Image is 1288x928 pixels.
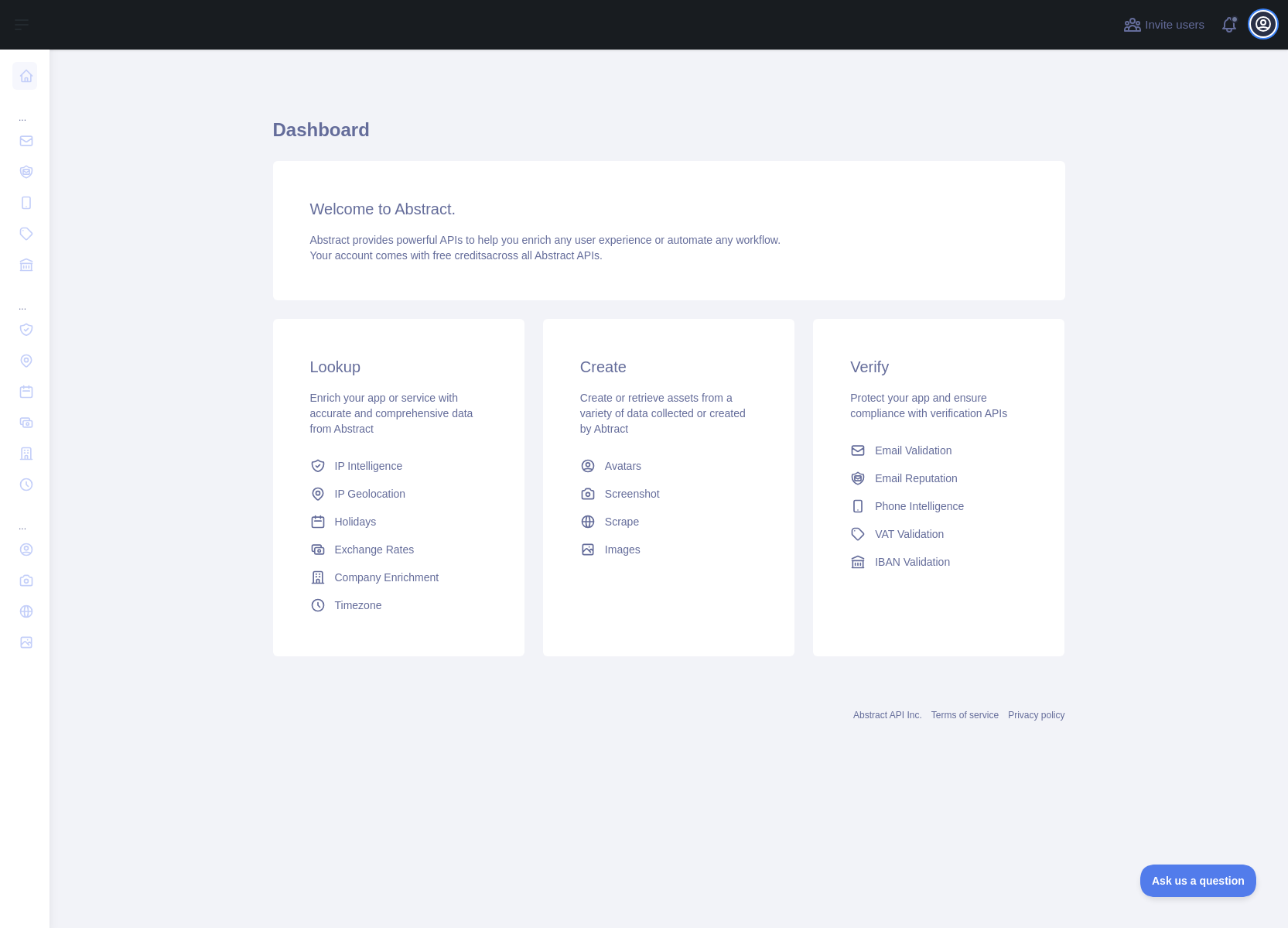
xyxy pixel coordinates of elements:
[850,392,1007,419] span: Protect your app and ensure compliance with verification APIs
[304,591,494,619] a: Timezone
[304,563,494,591] a: Company Enrichment
[1120,12,1208,37] button: Invite users
[875,443,951,458] span: Email Validation
[1145,16,1204,34] span: Invite users
[931,710,999,721] a: Terms of service
[605,486,660,502] span: Screenshot
[304,508,494,536] a: Holidays
[12,502,37,532] div: ...
[304,452,494,480] a: IP Intelligence
[574,480,764,508] a: Screenshot
[605,458,641,474] span: Avatars
[574,508,764,536] a: Scrape
[310,356,487,378] h3: Lookup
[580,392,746,435] span: Create or retrieve assets from a variety of data collected or created by Abtract
[844,548,1033,576] a: IBAN Validation
[875,498,964,514] span: Phone Intelligence
[580,356,757,378] h3: Create
[875,526,944,542] span: VAT Validation
[844,464,1033,492] a: Email Reputation
[335,514,377,529] span: Holidays
[335,542,415,557] span: Exchange Rates
[433,249,487,262] span: free credits
[844,492,1033,520] a: Phone Intelligence
[310,392,473,435] span: Enrich your app or service with accurate and comprehensive data from Abstract
[12,93,37,124] div: ...
[273,118,1065,155] h1: Dashboard
[12,282,37,313] div: ...
[574,536,764,563] a: Images
[574,452,764,480] a: Avatars
[310,249,603,262] span: Your account comes with across all Abstract APIs.
[605,542,641,557] span: Images
[304,536,494,563] a: Exchange Rates
[335,570,439,585] span: Company Enrichment
[875,554,950,570] span: IBAN Validation
[1008,710,1064,721] a: Privacy policy
[605,514,639,529] span: Scrape
[310,198,1028,220] h3: Welcome to Abstract.
[304,480,494,508] a: IP Geolocation
[335,598,382,613] span: Timezone
[1140,865,1257,897] iframe: Toggle Customer Support
[850,356,1027,378] h3: Verify
[853,710,922,721] a: Abstract API Inc.
[335,486,406,502] span: IP Geolocation
[875,471,958,486] span: Email Reputation
[335,458,403,474] span: IP Intelligence
[844,437,1033,464] a: Email Validation
[310,234,781,246] span: Abstract provides powerful APIs to help you enrich any user experience or automate any workflow.
[844,520,1033,548] a: VAT Validation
